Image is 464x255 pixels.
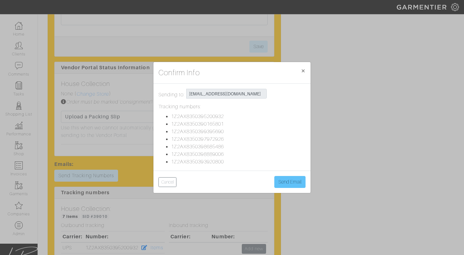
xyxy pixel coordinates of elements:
span: × [301,66,306,75]
li: 1Z2AX8350399395690 [171,128,279,135]
label: Tracking numbers: [158,101,201,113]
li: 1Z2AX8350398685486 [171,143,279,150]
li: 1Z2AX8350393920800 [171,158,279,166]
label: Sending to: [158,89,185,101]
li: 1Z2AX8350390165801 [171,120,279,128]
li: 1Z2AX8350395200932 [171,113,279,120]
button: Cancel [158,177,176,187]
li: 1Z2AX8350397972926 [171,135,279,143]
h4: Confirm Info [158,67,200,78]
button: Send Email [274,176,306,188]
li: 1Z2AX8350398889006 [171,150,279,158]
